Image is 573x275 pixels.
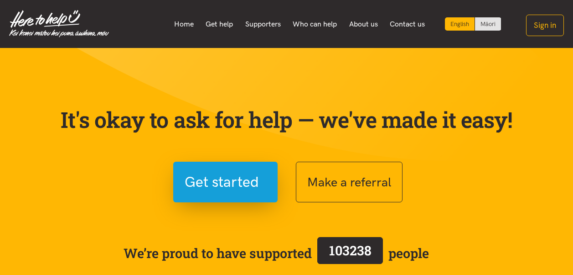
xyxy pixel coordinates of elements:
[287,15,343,34] a: Who can help
[239,15,287,34] a: Supporters
[312,235,388,271] a: 103238
[9,10,109,37] img: Home
[475,17,501,31] a: Switch to Te Reo Māori
[59,106,515,133] p: It's okay to ask for help — we've made it easy!
[168,15,200,34] a: Home
[296,162,403,202] button: Make a referral
[343,15,384,34] a: About us
[329,242,372,259] span: 103238
[173,162,278,202] button: Get started
[185,170,259,194] span: Get started
[384,15,431,34] a: Contact us
[124,235,429,271] span: We’re proud to have supported people
[445,17,501,31] div: Language toggle
[200,15,239,34] a: Get help
[526,15,564,36] button: Sign in
[445,17,475,31] div: Current language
